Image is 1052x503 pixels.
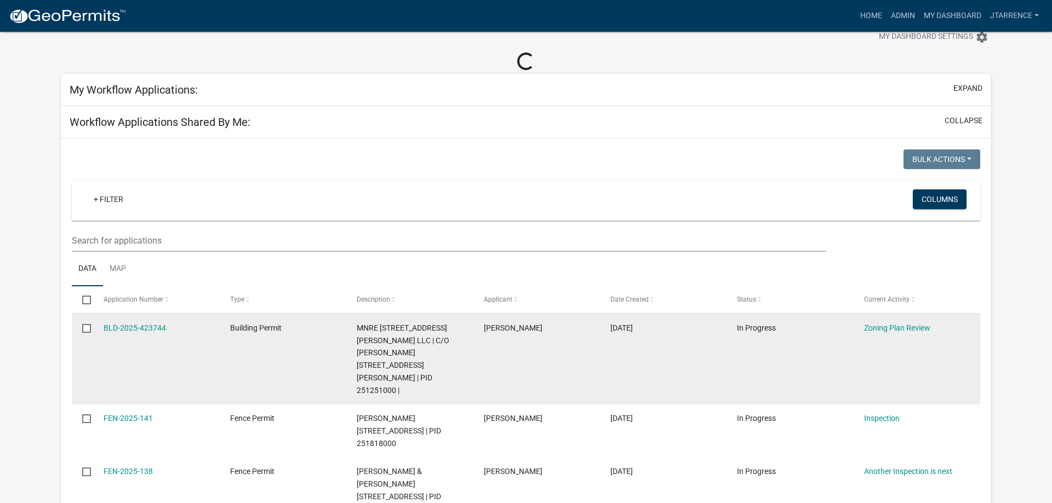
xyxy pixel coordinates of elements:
datatable-header-cell: Date Created [600,286,727,313]
button: collapse [945,115,982,126]
datatable-header-cell: Description [346,286,473,313]
a: Another Inspection is next [864,467,952,476]
span: My Dashboard Settings [879,31,973,44]
a: Data [72,252,103,287]
a: Map [103,252,133,287]
span: Fence Permit [230,414,275,423]
span: In Progress [737,323,776,332]
span: Application Number [104,296,163,303]
span: In Progress [737,414,776,423]
datatable-header-cell: Type [220,286,346,313]
span: JOHNSON,SALLY A 730 SHORE ACRES RD, Houston County | PID 251818000 [357,414,441,448]
datatable-header-cell: Application Number [93,286,219,313]
button: Bulk Actions [904,149,980,169]
span: Craig A. Olson [484,467,542,476]
a: FEN-2025-138 [104,467,153,476]
datatable-header-cell: Status [727,286,853,313]
span: Building Permit [230,323,282,332]
datatable-header-cell: Current Activity [854,286,980,313]
i: settings [975,31,988,44]
span: Type [230,296,244,303]
button: My Dashboard Settingssettings [870,26,997,48]
span: Date Created [610,296,649,303]
span: In Progress [737,467,776,476]
span: 05/04/2025 [610,467,633,476]
a: My Dashboard [919,5,986,26]
span: Applicant [484,296,512,303]
span: Brett Stanek [484,323,542,332]
span: MNRE 270 STRUPP AVE LLC | C/O JEREMY HAGAN 270 STRUPP AVE, Houston County | PID 251251000 | [357,323,449,395]
span: 05/20/2025 [610,323,633,332]
h5: Workflow Applications Shared By Me: [70,115,250,129]
a: FEN-2025-141 [104,414,153,423]
datatable-header-cell: Select [72,286,93,313]
h5: My Workflow Applications: [70,83,198,96]
button: expand [953,83,982,94]
span: 05/06/2025 [610,414,633,423]
a: Home [856,5,887,26]
a: + Filter [85,189,132,209]
span: Status [737,296,756,303]
input: Search for applications [72,229,826,252]
button: Columns [913,189,967,209]
datatable-header-cell: Applicant [473,286,600,313]
span: Current Activity [864,296,910,303]
a: Admin [887,5,919,26]
a: jtarrence [986,5,1043,26]
span: Description [357,296,390,303]
span: Sally Johnson [484,414,542,423]
a: BLD-2025-423744 [104,323,166,332]
a: Inspection [864,414,900,423]
a: Zoning Plan Review [864,323,930,332]
span: Fence Permit [230,467,275,476]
